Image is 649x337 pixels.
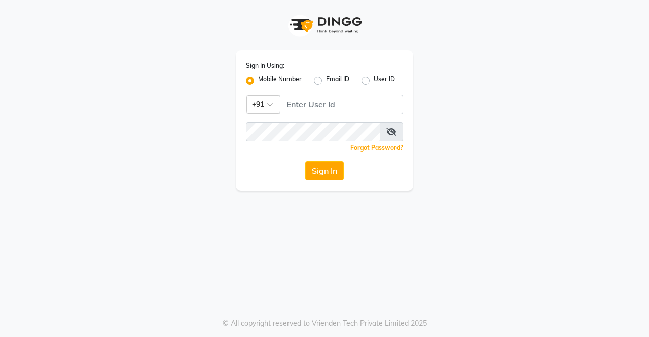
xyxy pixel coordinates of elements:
[246,122,380,141] input: Username
[258,74,302,87] label: Mobile Number
[305,161,344,180] button: Sign In
[246,61,284,70] label: Sign In Using:
[350,144,403,152] a: Forgot Password?
[284,10,365,40] img: logo1.svg
[374,74,395,87] label: User ID
[326,74,349,87] label: Email ID
[280,95,403,114] input: Username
